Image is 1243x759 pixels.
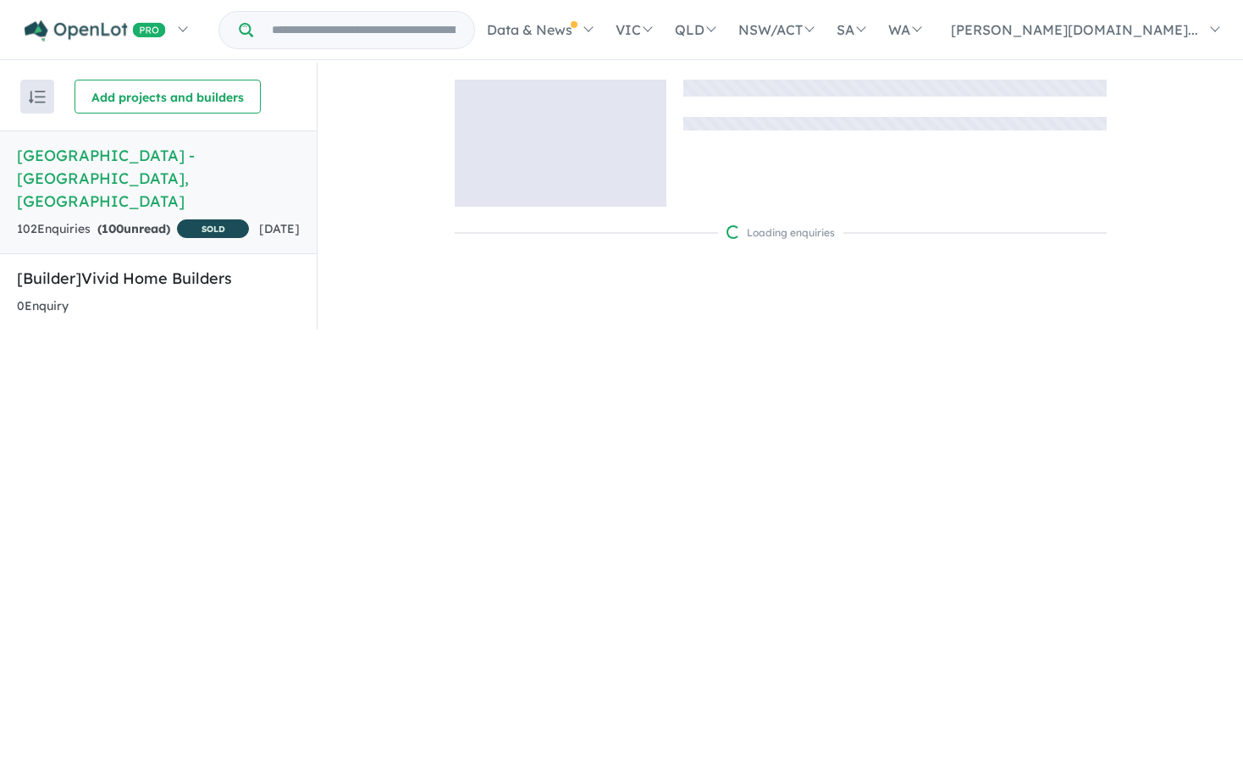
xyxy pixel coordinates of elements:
[257,12,471,48] input: Try estate name, suburb, builder or developer
[17,267,300,290] h5: [Builder] Vivid Home Builders
[17,144,300,213] h5: [GEOGRAPHIC_DATA] - [GEOGRAPHIC_DATA] , [GEOGRAPHIC_DATA]
[29,91,46,103] img: sort.svg
[75,80,261,114] button: Add projects and builders
[17,296,69,317] div: 0 Enquir y
[177,219,249,238] span: SOLD
[259,221,300,236] span: [DATE]
[951,21,1198,38] span: [PERSON_NAME][DOMAIN_NAME]...
[726,224,835,241] div: Loading enquiries
[25,20,166,42] img: Openlot PRO Logo White
[97,221,170,236] strong: ( unread)
[17,219,249,241] div: 102 Enquir ies
[102,221,124,236] span: 100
